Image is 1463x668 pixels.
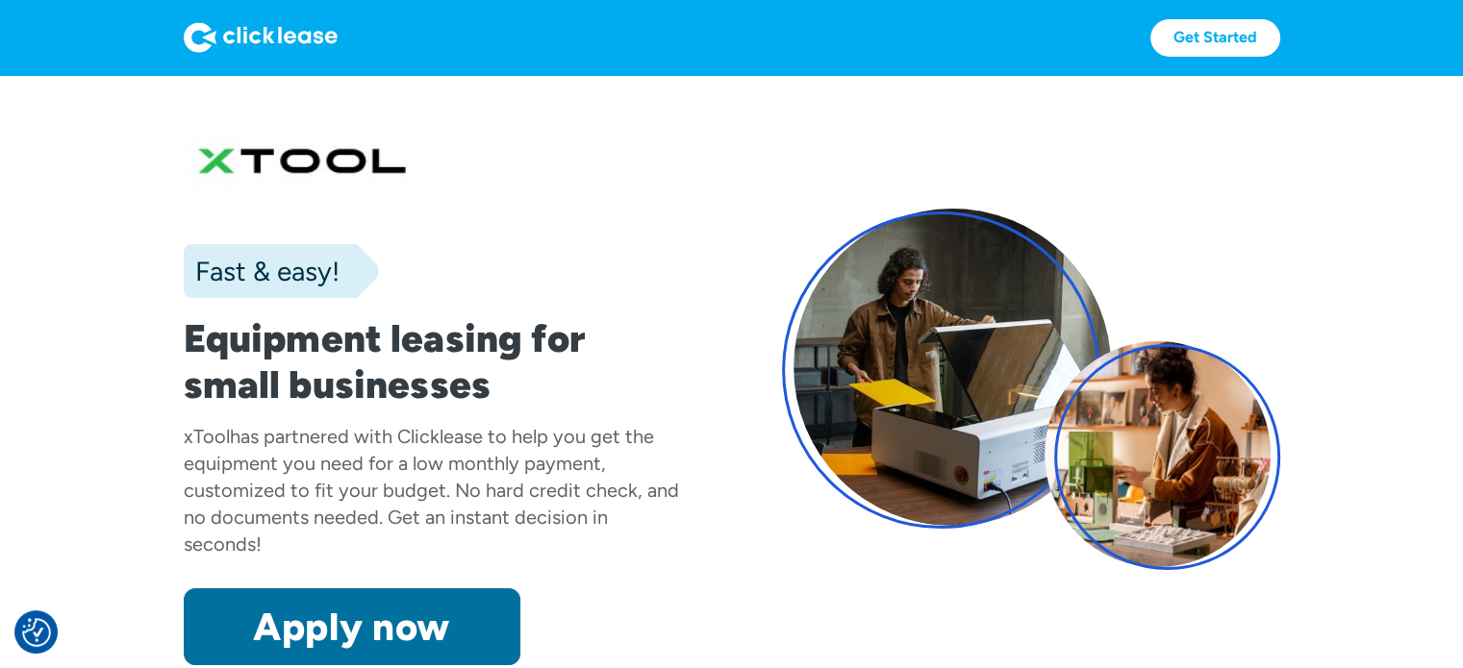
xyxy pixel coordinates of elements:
[184,315,682,408] h1: Equipment leasing for small businesses
[1150,19,1280,57] a: Get Started
[184,252,340,290] div: Fast & easy!
[22,618,51,647] img: Revisit consent button
[184,425,679,556] div: has partnered with Clicklease to help you get the equipment you need for a low monthly payment, c...
[184,588,520,665] a: Apply now
[184,22,338,53] img: Logo
[22,618,51,647] button: Consent Preferences
[184,425,230,448] div: xTool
